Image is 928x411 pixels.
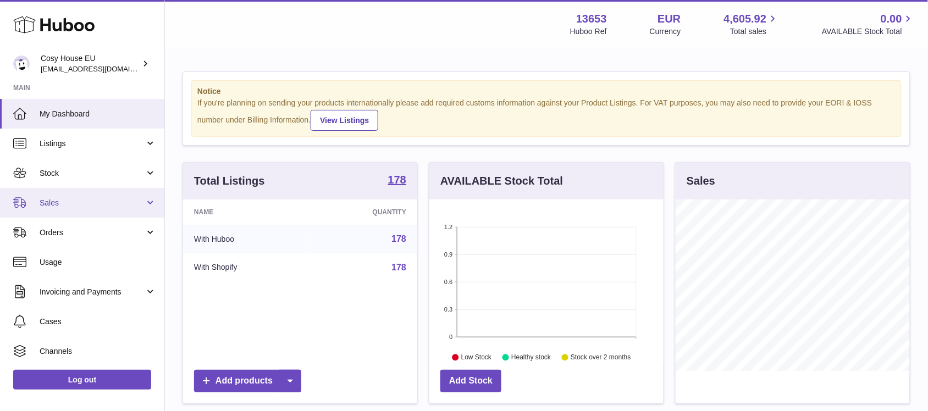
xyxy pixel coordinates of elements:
[440,174,563,188] h3: AVAILABLE Stock Total
[511,353,551,361] text: Healthy stock
[41,53,140,74] div: Cosy House EU
[822,26,915,37] span: AVAILABLE Stock Total
[687,174,715,188] h3: Sales
[576,12,607,26] strong: 13653
[391,234,406,243] a: 178
[724,12,780,37] a: 4,605.92 Total sales
[440,370,501,392] a: Add Stock
[40,168,145,179] span: Stock
[194,370,301,392] a: Add products
[449,334,452,340] text: 0
[388,174,406,185] strong: 178
[461,353,492,361] text: Low Stock
[650,26,681,37] div: Currency
[40,287,145,297] span: Invoicing and Payments
[197,86,896,97] strong: Notice
[391,263,406,272] a: 178
[881,12,902,26] span: 0.00
[571,353,631,361] text: Stock over 2 months
[40,257,156,268] span: Usage
[41,64,162,73] span: [EMAIL_ADDRESS][DOMAIN_NAME]
[40,227,145,238] span: Orders
[197,98,896,131] div: If you're planning on sending your products internationally please add required customs informati...
[13,370,151,390] a: Log out
[444,279,452,285] text: 0.6
[658,12,681,26] strong: EUR
[724,12,767,26] span: 4,605.92
[183,225,310,253] td: With Huboo
[13,55,30,72] img: supplychain@cosyhouse.de
[40,138,145,149] span: Listings
[40,316,156,327] span: Cases
[444,251,452,258] text: 0.9
[40,346,156,357] span: Channels
[311,110,378,131] a: View Listings
[40,109,156,119] span: My Dashboard
[183,253,310,282] td: With Shopify
[444,224,452,230] text: 1.2
[183,199,310,225] th: Name
[730,26,779,37] span: Total sales
[310,199,417,225] th: Quantity
[570,26,607,37] div: Huboo Ref
[444,306,452,313] text: 0.3
[388,174,406,187] a: 178
[822,12,915,37] a: 0.00 AVAILABLE Stock Total
[194,174,265,188] h3: Total Listings
[40,198,145,208] span: Sales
